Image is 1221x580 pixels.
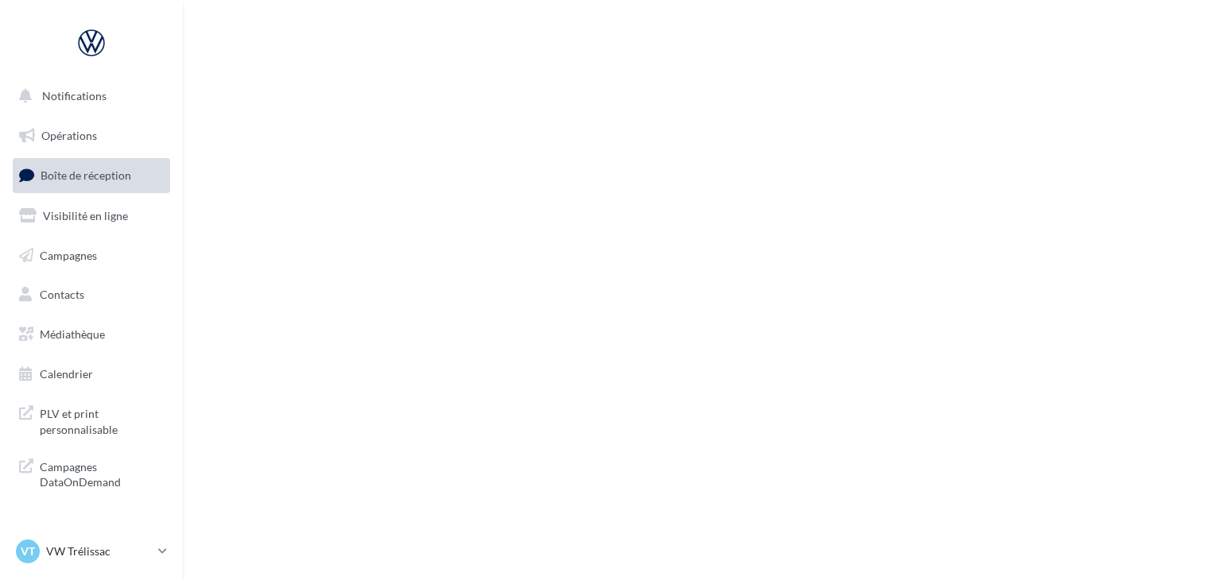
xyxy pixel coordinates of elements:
p: VW Trélissac [46,543,152,559]
span: Notifications [42,89,107,102]
a: Campagnes DataOnDemand [10,450,173,497]
span: VT [21,543,35,559]
button: Notifications [10,79,167,113]
span: Campagnes [40,248,97,261]
a: Campagnes [10,239,173,273]
a: PLV et print personnalisable [10,396,173,443]
span: Médiathèque [40,327,105,341]
span: Campagnes DataOnDemand [40,456,164,490]
a: Boîte de réception [10,158,173,192]
span: Contacts [40,288,84,301]
span: Visibilité en ligne [43,209,128,222]
span: PLV et print personnalisable [40,403,164,437]
span: Opérations [41,129,97,142]
span: Boîte de réception [41,168,131,182]
span: Calendrier [40,367,93,381]
a: Opérations [10,119,173,153]
a: Calendrier [10,358,173,391]
a: Visibilité en ligne [10,199,173,233]
a: Contacts [10,278,173,311]
a: Médiathèque [10,318,173,351]
a: VT VW Trélissac [13,536,170,566]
